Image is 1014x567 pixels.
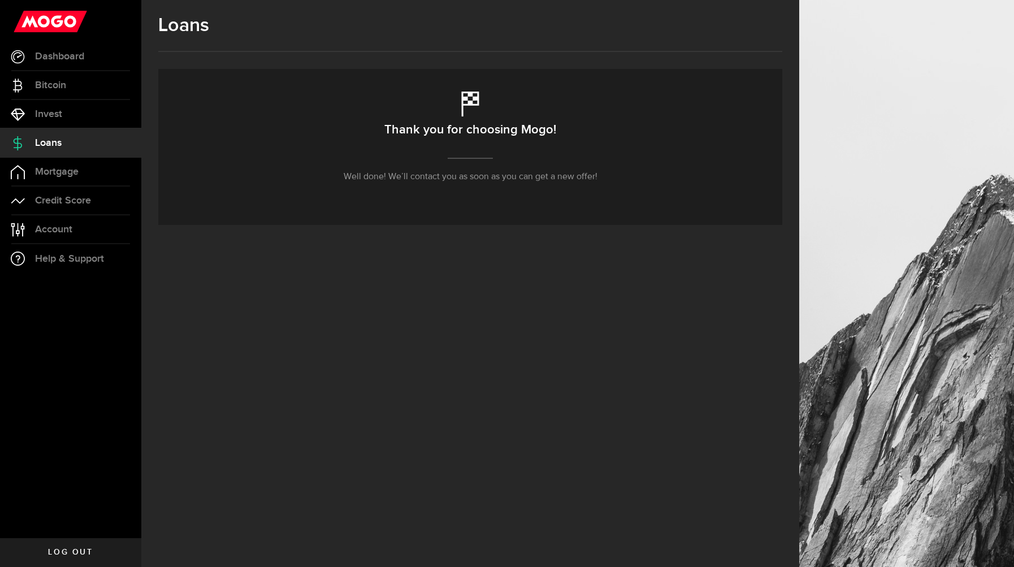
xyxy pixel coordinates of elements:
span: Invest [35,109,62,119]
p: Well done! We’ll contact you as soon as you can get a new offer! [344,170,597,184]
span: Credit Score [35,196,91,206]
h2: Thank you for choosing Mogo! [384,118,556,142]
span: Account [35,224,72,235]
span: Loans [35,138,62,148]
h1: Loans [158,14,782,37]
span: Mortgage [35,167,79,177]
iframe: LiveChat chat widget [967,520,1014,567]
span: Help & Support [35,254,104,264]
span: Dashboard [35,51,84,62]
span: Bitcoin [35,80,66,90]
span: Log out [48,548,93,556]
